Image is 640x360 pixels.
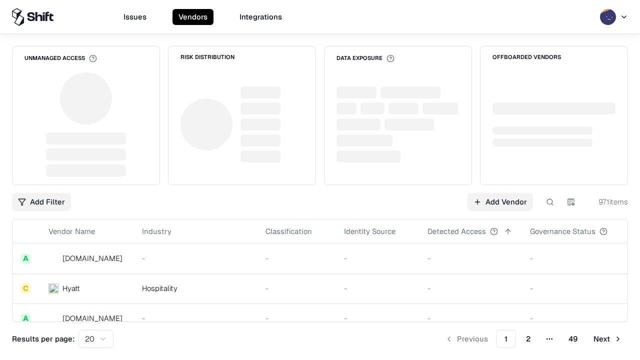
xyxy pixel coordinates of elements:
div: A [20,313,30,323]
div: Unmanaged Access [24,54,97,62]
div: 971 items [588,196,628,207]
div: - [142,253,249,263]
div: [DOMAIN_NAME] [62,253,122,263]
p: Results per page: [12,333,74,344]
button: Issues [117,9,152,25]
button: Integrations [233,9,288,25]
div: Hyatt [62,283,80,293]
div: - [265,313,328,323]
div: - [427,253,514,263]
div: - [530,253,623,263]
div: Risk Distribution [180,54,234,60]
img: intrado.com [48,253,58,263]
div: - [427,283,514,293]
div: - [265,253,328,263]
div: - [265,283,328,293]
div: Identity Source [344,226,395,236]
button: Next [587,330,628,348]
div: - [530,313,623,323]
div: - [142,313,249,323]
a: Add Vendor [467,193,533,211]
button: 2 [518,330,538,348]
button: Add Filter [12,193,71,211]
div: - [344,283,411,293]
div: C [20,283,30,293]
div: Industry [142,226,171,236]
div: - [427,313,514,323]
div: Hospitality [142,283,249,293]
nav: pagination [439,330,628,348]
div: [DOMAIN_NAME] [62,313,122,323]
div: - [344,253,411,263]
div: Vendor Name [48,226,95,236]
img: primesec.co.il [48,313,58,323]
div: Data Exposure [336,54,394,62]
button: 49 [560,330,585,348]
button: 1 [496,330,516,348]
div: Classification [265,226,312,236]
div: Offboarded Vendors [492,54,561,60]
div: A [20,253,30,263]
div: Governance Status [530,226,595,236]
div: Detected Access [427,226,486,236]
div: - [530,283,623,293]
div: - [344,313,411,323]
img: Hyatt [48,283,58,293]
button: Vendors [172,9,213,25]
